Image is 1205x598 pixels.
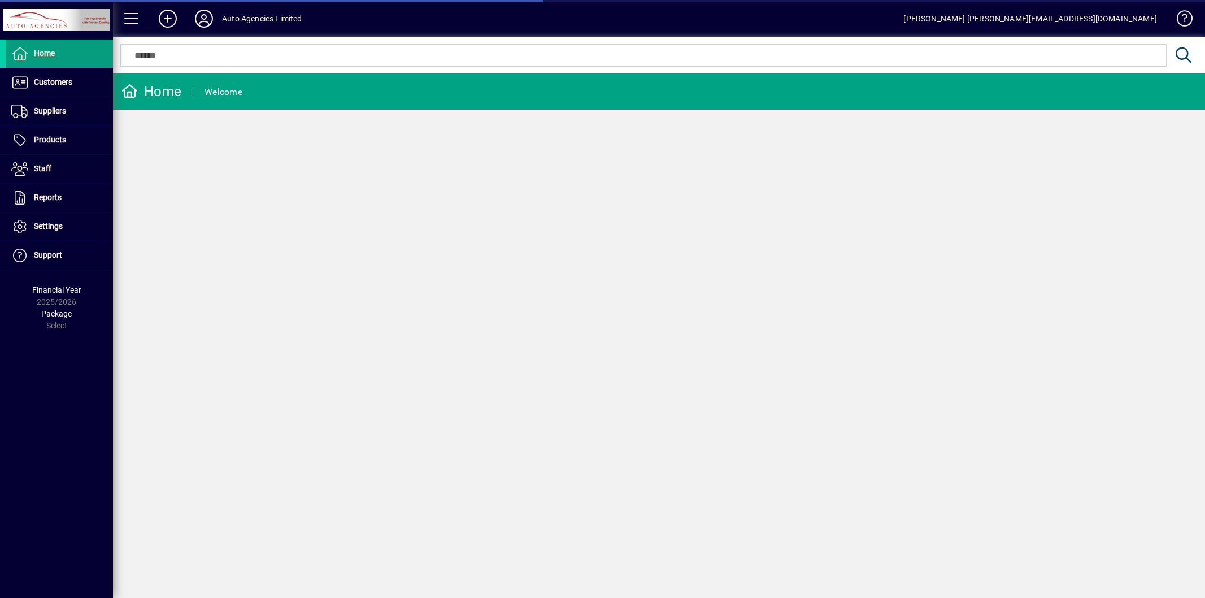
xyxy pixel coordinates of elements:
[32,285,81,294] span: Financial Year
[34,135,66,144] span: Products
[222,10,302,28] div: Auto Agencies Limited
[6,68,113,97] a: Customers
[34,250,62,259] span: Support
[903,10,1157,28] div: [PERSON_NAME] [PERSON_NAME][EMAIL_ADDRESS][DOMAIN_NAME]
[6,241,113,270] a: Support
[34,49,55,58] span: Home
[34,193,62,202] span: Reports
[186,8,222,29] button: Profile
[34,222,63,231] span: Settings
[6,155,113,183] a: Staff
[34,77,72,86] span: Customers
[41,309,72,318] span: Package
[6,126,113,154] a: Products
[150,8,186,29] button: Add
[121,83,181,101] div: Home
[205,83,242,101] div: Welcome
[34,164,51,173] span: Staff
[6,213,113,241] a: Settings
[6,97,113,125] a: Suppliers
[6,184,113,212] a: Reports
[34,106,66,115] span: Suppliers
[1168,2,1191,39] a: Knowledge Base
